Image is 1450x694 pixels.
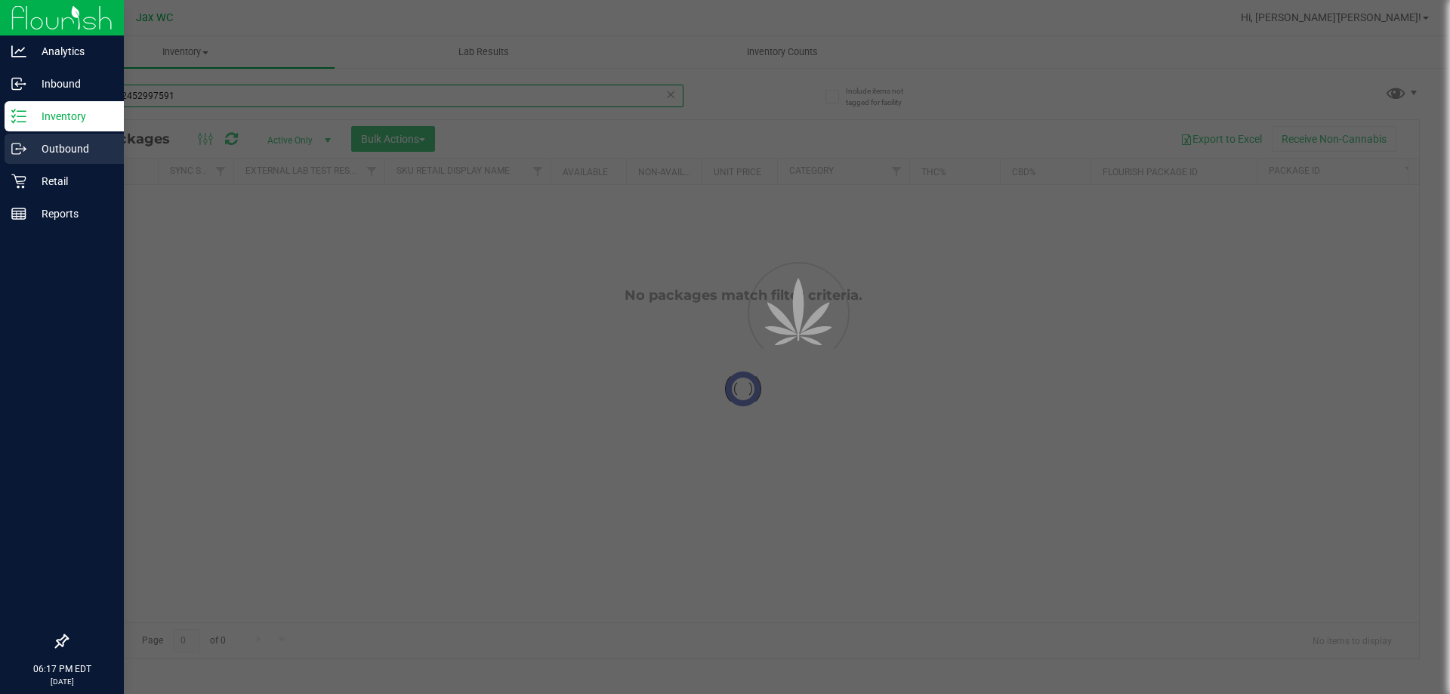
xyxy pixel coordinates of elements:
inline-svg: Reports [11,206,26,221]
p: Reports [26,205,117,223]
inline-svg: Inbound [11,76,26,91]
inline-svg: Inventory [11,109,26,124]
p: Inventory [26,107,117,125]
p: [DATE] [7,676,117,687]
p: Inbound [26,75,117,93]
inline-svg: Retail [11,174,26,189]
p: 06:17 PM EDT [7,662,117,676]
inline-svg: Outbound [11,141,26,156]
p: Analytics [26,42,117,60]
p: Retail [26,172,117,190]
p: Outbound [26,140,117,158]
inline-svg: Analytics [11,44,26,59]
